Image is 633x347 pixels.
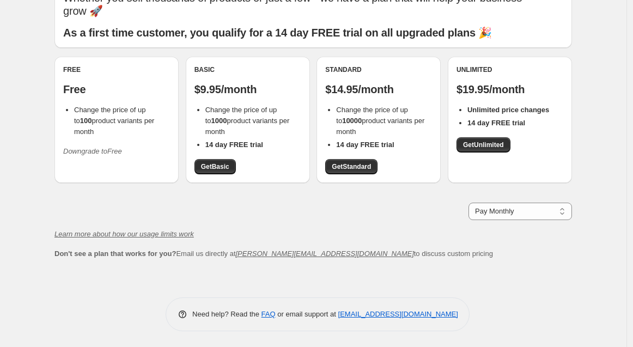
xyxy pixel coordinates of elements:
a: [PERSON_NAME][EMAIL_ADDRESS][DOMAIN_NAME] [236,249,414,258]
i: Downgrade to Free [63,147,122,155]
div: Basic [194,65,301,74]
span: Need help? Read the [192,310,261,318]
b: As a first time customer, you qualify for a 14 day FREE trial on all upgraded plans 🎉 [63,27,492,39]
a: GetStandard [325,159,378,174]
button: Downgrade toFree [57,143,129,160]
p: $19.95/month [457,83,563,96]
span: Get Standard [332,162,371,171]
span: or email support at [276,310,338,318]
p: $14.95/month [325,83,432,96]
div: Free [63,65,170,74]
span: Get Basic [201,162,229,171]
a: FAQ [261,310,276,318]
b: 14 day FREE trial [205,141,263,149]
b: 14 day FREE trial [467,119,525,127]
p: Free [63,83,170,96]
b: 10000 [342,117,362,125]
span: Get Unlimited [463,141,504,149]
a: Learn more about how our usage limits work [54,230,194,238]
p: $9.95/month [194,83,301,96]
a: GetBasic [194,159,236,174]
span: Email us directly at to discuss custom pricing [54,249,493,258]
div: Unlimited [457,65,563,74]
span: Change the price of up to product variants per month [74,106,154,136]
div: Standard [325,65,432,74]
a: [EMAIL_ADDRESS][DOMAIN_NAME] [338,310,458,318]
b: 1000 [211,117,227,125]
b: 14 day FREE trial [336,141,394,149]
span: Change the price of up to product variants per month [336,106,424,136]
b: Don't see a plan that works for you? [54,249,176,258]
b: 100 [80,117,92,125]
a: GetUnlimited [457,137,510,153]
b: Unlimited price changes [467,106,549,114]
span: Change the price of up to product variants per month [205,106,290,136]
